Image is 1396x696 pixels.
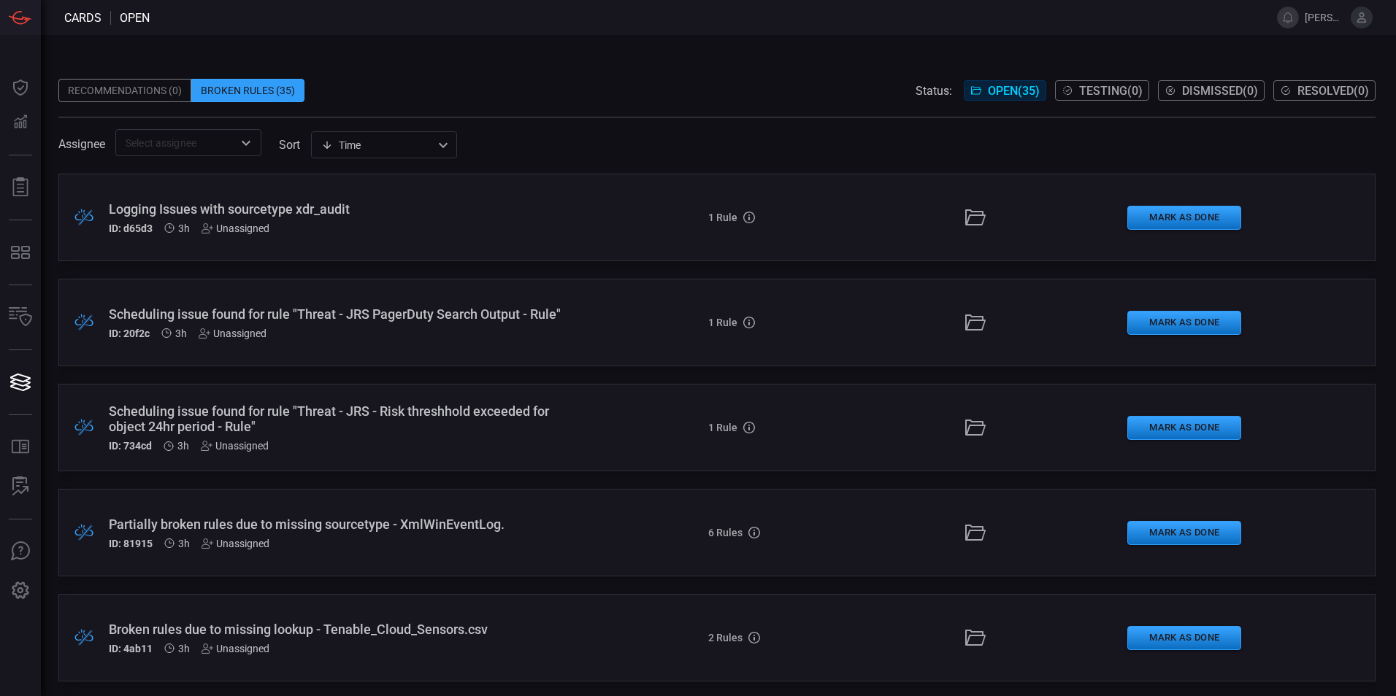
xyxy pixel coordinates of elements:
span: Sep 08, 2025 5:22 AM [178,643,190,654]
span: Resolved ( 0 ) [1297,84,1369,98]
div: Unassigned [199,328,266,339]
h5: ID: 81915 [109,538,153,549]
div: Scheduling issue found for rule "Threat - JRS - Risk threshhold exceeded for object 24hr period -... [109,403,569,434]
div: Unassigned [202,643,269,654]
button: Mark as Done [1127,521,1241,545]
button: Ask Us A Question [3,534,38,569]
div: Time [321,138,434,152]
h5: 1 Rule [708,317,737,328]
button: Mark as Done [1127,416,1241,440]
input: Select assignee [120,134,233,152]
span: Open ( 35 ) [988,84,1040,98]
button: ALERT ANALYSIS [3,469,38,504]
button: Dismissed(0) [1158,80,1265,101]
div: Unassigned [201,440,269,452]
div: Recommendations (0) [58,79,191,102]
div: Unassigned [202,538,269,549]
span: Cards [64,11,101,25]
h5: ID: d65d3 [109,223,153,234]
button: Inventory [3,300,38,335]
h5: ID: 734cd [109,440,152,452]
span: Assignee [58,137,105,151]
h5: 1 Rule [708,212,737,223]
span: [PERSON_NAME].[PERSON_NAME] [1305,12,1345,23]
span: Sep 08, 2025 5:23 AM [178,538,190,549]
button: Open(35) [964,80,1046,101]
div: Scheduling issue found for rule "Threat - JRS PagerDuty Search Output - Rule" [109,306,569,322]
div: Broken rules due to missing lookup - Tenable_Cloud_Sensors.csv [109,622,569,637]
button: Preferences [3,573,38,608]
span: Sep 08, 2025 5:24 AM [178,223,190,234]
button: Open [236,133,256,153]
button: Testing(0) [1055,80,1149,101]
button: Reports [3,170,38,205]
span: Sep 08, 2025 5:23 AM [175,328,187,339]
button: Rule Catalog [3,430,38,465]
span: Dismissed ( 0 ) [1182,84,1258,98]
label: sort [279,138,300,152]
button: Detections [3,105,38,140]
div: Unassigned [202,223,269,234]
span: Status: [916,84,952,98]
div: Broken Rules (35) [191,79,304,102]
h5: ID: 20f2c [109,328,150,339]
h5: 2 Rules [708,632,743,643]
h5: 6 Rules [708,527,743,538]
button: Resolved(0) [1273,80,1376,101]
button: Mark as Done [1127,311,1241,335]
h5: 1 Rule [708,422,737,433]
span: Sep 08, 2025 5:23 AM [177,440,189,452]
div: Partially broken rules due to missing sourcetype - XmlWinEventLog. [109,517,569,532]
span: open [120,11,150,25]
span: Testing ( 0 ) [1079,84,1143,98]
div: Logging Issues with sourcetype xdr_audit [109,201,569,217]
button: Dashboard [3,70,38,105]
button: Mark as Done [1127,626,1241,650]
button: Cards [3,365,38,400]
button: MITRE - Detection Posture [3,235,38,270]
button: Mark as Done [1127,206,1241,230]
h5: ID: 4ab11 [109,643,153,654]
